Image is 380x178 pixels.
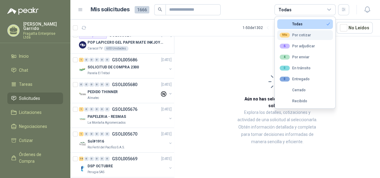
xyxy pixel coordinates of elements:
div: Entregado [280,77,310,82]
button: Todas [277,19,333,29]
button: 99+Por cotizar [277,30,333,40]
img: Company Logo [79,115,86,123]
div: 0 [105,82,110,87]
div: 0 [84,157,89,161]
img: Company Logo [79,66,86,73]
div: 1 - 50 de 1302 [243,23,282,33]
a: Por adjudicarSOL058021[DATE] Company LogoPOP LAPICERO GEL PAPER MATE INKJOY 0.7 (Revisar el adjun... [70,29,174,54]
div: 0 [89,58,94,62]
p: Sol#1916 [88,139,104,144]
p: [DATE] [161,57,172,63]
span: 1666 [135,6,149,13]
div: 0 [100,82,104,87]
p: POP LAPICERO GEL PAPER MATE INKJOY 0.7 (Revisar el adjunto) [88,40,164,45]
span: Chat [19,67,28,74]
div: 0 [89,157,94,161]
a: Órdenes de Compra [7,149,63,167]
div: 600 Unidades [104,46,129,51]
img: Company Logo [79,41,86,49]
div: Recibido [280,99,307,103]
p: [DATE] [161,131,172,137]
div: 0 [84,58,89,62]
div: Todas [280,22,303,26]
div: 4 [280,55,290,60]
a: 1 0 0 0 0 0 GSOL005676[DATE] Company LogoPAPELERIA - RESMASLa Montaña Agromercados [79,106,173,125]
div: 0 [95,157,99,161]
button: No Leídos [337,22,373,34]
p: SOLICITUD DE COMPRA 2300 [88,64,139,70]
div: 0 [84,82,89,87]
p: GSOL005669 [112,157,137,161]
button: 6Por adjudicar [277,41,333,51]
div: 0 [100,132,104,136]
p: GSOL005686 [112,58,137,62]
div: 1 [79,58,84,62]
div: 0 [105,132,110,136]
div: 0 [105,58,110,62]
span: Solicitudes [19,95,40,102]
div: 0 [95,82,99,87]
p: [PERSON_NAME] Garrido [23,22,63,31]
p: Panela El Trébol [88,71,110,76]
button: Recibido [277,96,333,106]
p: DSP OCTUBRE [88,163,113,169]
a: Inicio [7,50,63,62]
h1: Mis solicitudes [91,5,130,14]
img: Company Logo [79,91,86,98]
span: Licitaciones [19,109,42,116]
div: Por enviar [280,55,309,60]
p: [DATE] [161,107,172,112]
p: Caracol TV [88,46,102,51]
div: 0 [100,58,104,62]
span: Negociaciones [19,123,47,130]
div: Por adjudicar [280,44,315,49]
img: Logo peakr [7,7,39,15]
div: 0 [100,157,104,161]
p: Explora los detalles, cotizaciones y actividad de una solicitud al seleccionarla. Obtén informaci... [236,109,319,146]
img: Company Logo [79,165,86,172]
a: Cotizar [7,135,63,146]
div: 99+ [280,33,290,38]
div: 0 [105,107,110,111]
div: En tránsito [280,66,311,71]
p: PAPELERIA - RESMAS [88,114,126,120]
div: 1 [79,132,84,136]
span: Inicio [19,53,29,60]
div: 1 [79,107,84,111]
div: 0 [84,132,89,136]
a: 1 0 0 0 0 0 GSOL005686[DATE] Company LogoSOLICITUD DE COMPRA 2300Panela El Trébol [79,56,173,76]
div: Cerrado [280,88,306,92]
a: Negociaciones [7,121,63,132]
button: 4Por enviar [277,52,333,62]
span: Cotizar [19,137,33,144]
div: Por cotizar [280,33,311,38]
div: 0 [95,58,99,62]
p: PEDIDO THINNER [88,89,118,95]
img: Company Logo [79,140,86,147]
a: Chat [7,64,63,76]
div: Todas [278,6,291,13]
p: SOL058021 [109,33,132,37]
button: Cerrado [277,85,333,95]
div: 0 [89,132,94,136]
a: Solicitudes [7,93,63,104]
a: 14 0 0 0 0 0 GSOL005669[DATE] Company LogoDSP OCTUBREPerugia SAS [79,155,173,175]
p: [DATE] [161,82,172,88]
button: 0Entregado [277,74,333,84]
a: Licitaciones [7,107,63,118]
div: 0 [89,107,94,111]
a: Tareas [7,78,63,90]
div: 6 [280,44,290,49]
p: GSOL005680 [112,82,137,87]
span: search [158,7,162,12]
div: 0 [100,107,104,111]
h3: Aún no has seleccionado niguna solicitud [236,96,319,109]
p: Fragatta Enterprise Ltda [23,32,63,39]
div: 0 [105,157,110,161]
button: 0En tránsito [277,63,333,73]
div: 0 [280,66,290,71]
span: Tareas [19,81,32,88]
p: [DATE] [161,156,172,162]
p: La Montaña Agromercados [88,120,126,125]
div: 0 [84,107,89,111]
